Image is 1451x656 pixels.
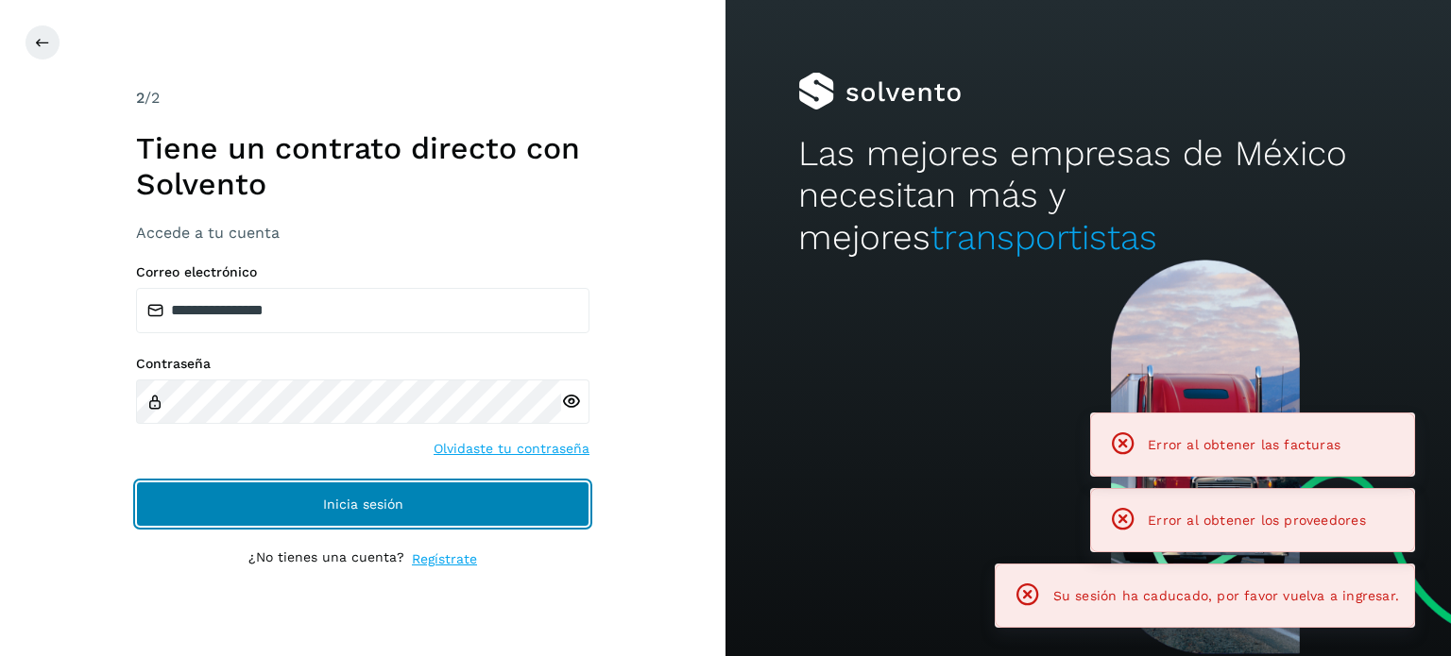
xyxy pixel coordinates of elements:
div: /2 [136,87,589,109]
span: Su sesión ha caducado, por favor vuelva a ingresar. [1053,588,1399,603]
span: Inicia sesión [323,497,403,511]
span: Error al obtener las facturas [1148,437,1340,452]
span: Error al obtener los proveedores [1148,513,1366,528]
span: transportistas [930,217,1157,258]
span: 2 [136,89,145,107]
h3: Accede a tu cuenta [136,224,589,242]
h2: Las mejores empresas de México necesitan más y mejores [798,133,1378,259]
p: ¿No tienes una cuenta? [248,549,404,569]
label: Contraseña [136,356,589,372]
h1: Tiene un contrato directo con Solvento [136,130,589,203]
a: Olvidaste tu contraseña [434,439,589,459]
a: Regístrate [412,549,477,569]
button: Inicia sesión [136,481,589,527]
label: Correo electrónico [136,264,589,280]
